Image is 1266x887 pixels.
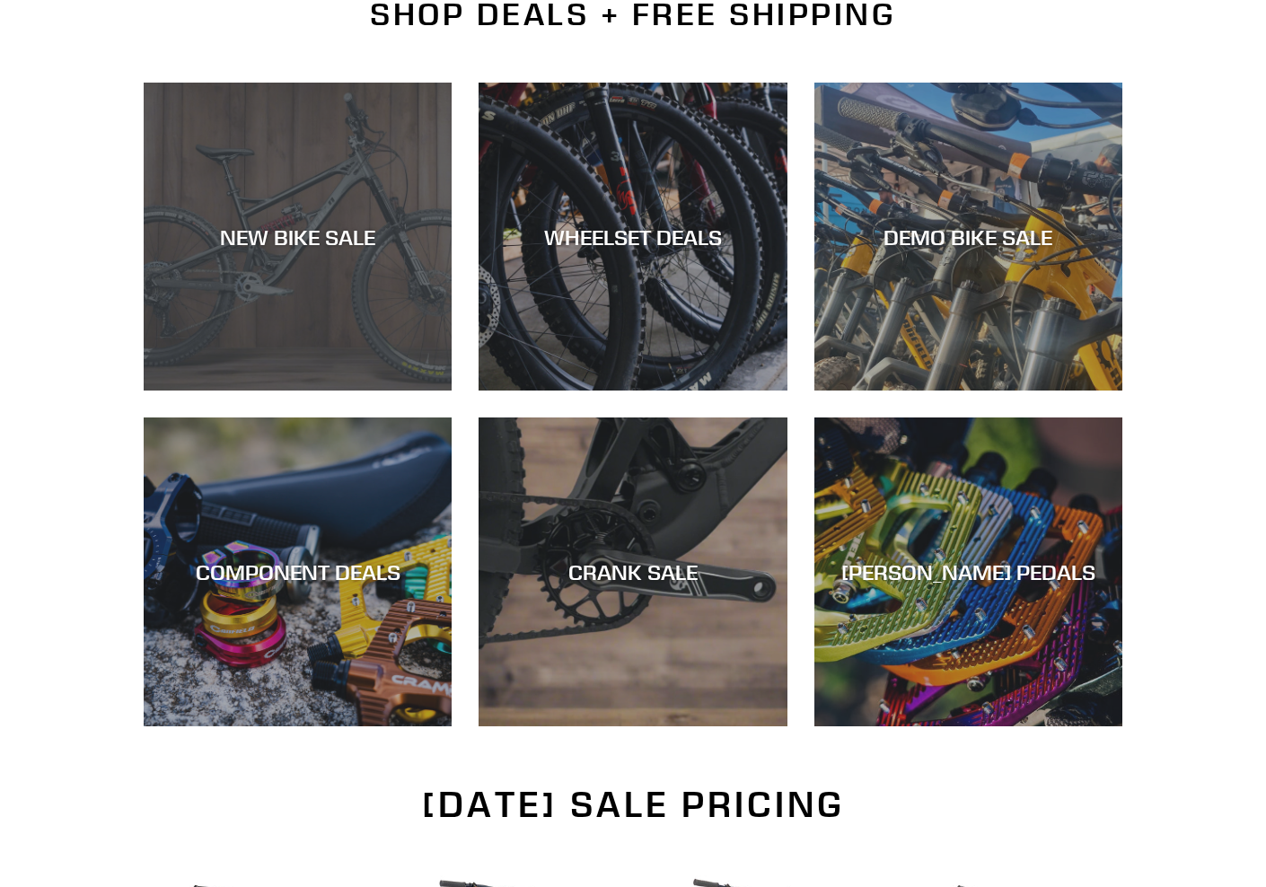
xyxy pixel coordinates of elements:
[144,224,452,250] div: NEW BIKE SALE
[144,559,452,585] div: COMPONENT DEALS
[479,417,787,725] a: CRANK SALE
[144,83,452,391] a: NEW BIKE SALE
[144,783,1122,826] h2: [DATE] SALE PRICING
[814,417,1122,725] a: [PERSON_NAME] PEDALS
[814,559,1122,585] div: [PERSON_NAME] PEDALS
[814,83,1122,391] a: DEMO BIKE SALE
[479,224,787,250] div: WHEELSET DEALS
[814,224,1122,250] div: DEMO BIKE SALE
[479,83,787,391] a: WHEELSET DEALS
[479,559,787,585] div: CRANK SALE
[144,417,452,725] a: COMPONENT DEALS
